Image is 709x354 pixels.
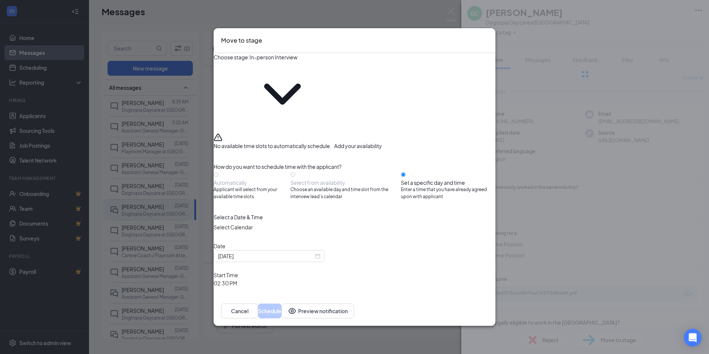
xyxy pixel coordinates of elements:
span: Start Time [214,272,238,278]
span: Choose an available day and time slot from the interview lead’s calendar [290,186,401,200]
svg: ChevronDown [250,61,315,127]
div: How do you want to schedule time with the applicant? [214,163,495,171]
div: Select a Date & Time [214,213,495,221]
svg: Eye [288,307,297,315]
div: No available time slots to automatically schedule. [214,142,495,150]
span: Select Calendar [214,224,253,230]
div: Automatically [214,179,290,186]
svg: ChevronDown [214,287,266,339]
div: Set a specific day and time [401,179,495,186]
div: Open Intercom Messenger [684,329,702,347]
span: Date [214,243,225,249]
div: Select from availability [290,179,401,186]
button: Schedule [258,304,281,318]
svg: Warning [214,133,222,142]
button: Preview notificationEye [281,304,354,318]
span: Enter a time that you have already agreed upon with applicant [401,186,495,200]
input: Start time [214,279,279,287]
span: Choose stage : [214,53,250,127]
input: Sep 16, 2025 [218,252,314,260]
button: Cancel [221,304,258,318]
button: Add your availability [334,142,382,150]
span: Applicant will select from your available time slots [214,186,290,200]
h3: Move to stage [221,36,262,45]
